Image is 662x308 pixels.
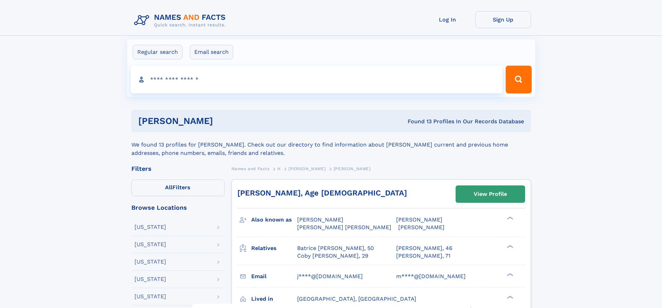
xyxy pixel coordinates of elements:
[396,216,442,223] span: [PERSON_NAME]
[506,66,531,93] button: Search Button
[134,242,166,247] div: [US_STATE]
[237,189,407,197] a: [PERSON_NAME], Age [DEMOGRAPHIC_DATA]
[131,166,224,172] div: Filters
[334,166,371,171] span: [PERSON_NAME]
[474,186,507,202] div: View Profile
[297,252,368,260] a: Coby [PERSON_NAME], 29
[277,164,281,173] a: H
[134,259,166,265] div: [US_STATE]
[310,118,524,125] div: Found 13 Profiles In Our Records Database
[297,216,343,223] span: [PERSON_NAME]
[396,244,452,252] a: [PERSON_NAME], 46
[133,45,182,59] label: Regular search
[420,11,475,28] a: Log In
[251,270,297,282] h3: Email
[138,117,310,125] h1: [PERSON_NAME]
[165,184,172,191] span: All
[134,276,166,282] div: [US_STATE]
[134,224,166,230] div: [US_STATE]
[131,205,224,211] div: Browse Locations
[277,166,281,171] span: H
[190,45,233,59] label: Email search
[251,214,297,226] h3: Also known as
[131,11,231,30] img: Logo Names and Facts
[297,295,416,302] span: [GEOGRAPHIC_DATA], [GEOGRAPHIC_DATA]
[288,166,326,171] span: [PERSON_NAME]
[131,66,503,93] input: search input
[505,272,514,277] div: ❯
[251,293,297,305] h3: Lived in
[131,132,531,157] div: We found 13 profiles for [PERSON_NAME]. Check out our directory to find information about [PERSON...
[398,224,444,231] span: [PERSON_NAME]
[396,252,450,260] a: [PERSON_NAME], 71
[475,11,531,28] a: Sign Up
[456,186,525,202] a: View Profile
[251,242,297,254] h3: Relatives
[297,224,391,231] span: [PERSON_NAME] [PERSON_NAME]
[134,294,166,299] div: [US_STATE]
[297,244,374,252] a: Batrice [PERSON_NAME], 50
[505,295,514,299] div: ❯
[505,244,514,249] div: ❯
[505,216,514,220] div: ❯
[131,180,224,196] label: Filters
[288,164,326,173] a: [PERSON_NAME]
[231,164,270,173] a: Names and Facts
